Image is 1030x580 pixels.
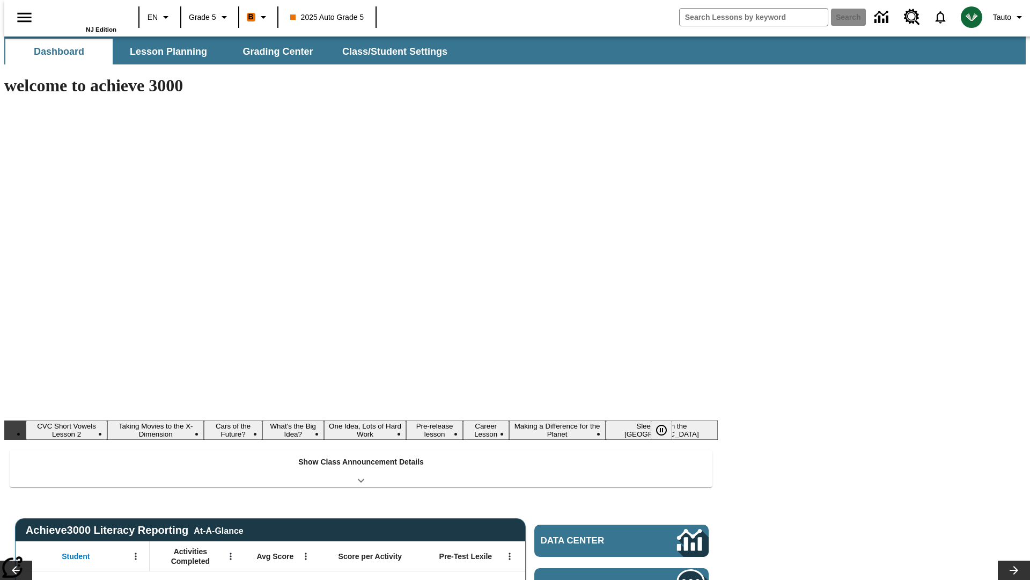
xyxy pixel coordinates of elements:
span: Grade 5 [189,12,216,23]
button: Grading Center [224,39,332,64]
button: Open Menu [128,548,144,564]
button: Open Menu [223,548,239,564]
button: Slide 4 What's the Big Idea? [262,421,324,440]
button: Slide 1 CVC Short Vowels Lesson 2 [26,421,107,440]
span: EN [148,12,158,23]
button: Pause [651,421,672,440]
button: Slide 7 Career Lesson [463,421,509,440]
p: Show Class Announcement Details [298,456,424,468]
button: Class/Student Settings [334,39,456,64]
span: B [248,10,254,24]
button: Open Menu [298,548,314,564]
a: Data Center [534,525,709,557]
span: Tauto [993,12,1011,23]
button: Slide 2 Taking Movies to the X-Dimension [107,421,204,440]
span: Activities Completed [155,547,226,566]
button: Lesson Planning [115,39,222,64]
span: Student [62,552,90,561]
button: Slide 9 Sleepless in the Animal Kingdom [606,421,718,440]
span: Pre-Test Lexile [439,552,492,561]
button: Boost Class color is orange. Change class color [242,8,274,27]
span: Data Center [541,535,641,546]
button: Grade: Grade 5, Select a grade [185,8,235,27]
div: Home [47,4,116,33]
button: Lesson carousel, Next [998,561,1030,580]
div: Show Class Announcement Details [10,450,712,487]
button: Slide 5 One Idea, Lots of Hard Work [324,421,407,440]
span: Score per Activity [339,552,402,561]
button: Language: EN, Select a language [143,8,177,27]
h1: welcome to achieve 3000 [4,76,718,96]
button: Dashboard [5,39,113,64]
span: NJ Edition [86,26,116,33]
a: Notifications [926,3,954,31]
div: Pause [651,421,683,440]
input: search field [680,9,828,26]
button: Open Menu [502,548,518,564]
a: Home [47,5,116,26]
span: Avg Score [256,552,293,561]
a: Resource Center, Will open in new tab [897,3,926,32]
button: Slide 6 Pre-release lesson [406,421,462,440]
div: At-A-Glance [194,524,243,536]
button: Slide 3 Cars of the Future? [204,421,262,440]
a: Data Center [868,3,897,32]
span: 2025 Auto Grade 5 [290,12,364,23]
div: SubNavbar [4,37,1026,64]
button: Profile/Settings [989,8,1030,27]
button: Slide 8 Making a Difference for the Planet [509,421,606,440]
span: Achieve3000 Literacy Reporting [26,524,244,536]
img: avatar image [961,6,982,28]
button: Select a new avatar [954,3,989,31]
button: Open side menu [9,2,40,33]
div: SubNavbar [4,39,457,64]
